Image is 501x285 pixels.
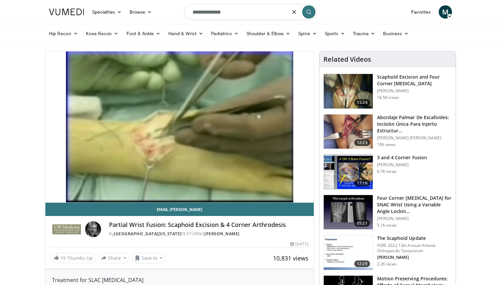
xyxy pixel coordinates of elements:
img: eWNh-8akTAF2kj8X4xMDoxOjAwMTt5zx.150x105_q85_crop-smart_upscale.jpg [324,195,373,230]
span: 05:21 [354,220,370,227]
a: Sports [321,27,349,40]
a: 12:23 Abordaje Palmar De Escafoides: Incisión Única Para Injerto Estructur… [PERSON_NAME] [PERSON... [323,114,452,149]
a: Business [379,27,413,40]
p: [PERSON_NAME] [377,216,452,221]
img: 3182e4dd-acc3-4f2a-91f3-8a5c0f05b614.150x105_q85_crop-smart_upscale.jpg [324,155,373,189]
a: Spine [294,27,320,40]
a: Hand & Wrist [164,27,207,40]
div: Treatment for SLAC [MEDICAL_DATA] [52,276,307,284]
h3: Four Corner [MEDICAL_DATA] for SNAC Wrist Using a Variable Angle Lockin… [377,195,452,215]
span: 10,831 views [273,254,308,262]
span: 19 [60,255,66,261]
p: 16.5K views [377,95,399,100]
p: FORE 2022 13th Annual Atlanta Orthopaedic Symposium [377,243,452,253]
h3: The Scaphoid Update [377,235,452,242]
a: 19 Thumbs Up [51,253,96,263]
a: 13:24 Scaphoid Excision and Four Corner [MEDICAL_DATA] [PERSON_NAME] 16.5K views [323,74,452,109]
a: [GEOGRAPHIC_DATA][US_STATE] [114,231,182,237]
img: cb738765-3e23-4720-ae9d-3bca29024d45.150x105_q85_crop-smart_upscale.jpg [324,235,373,270]
div: [DATE] [290,241,308,247]
h4: Partial Wrist Fusion: Scaphoid Excision & 4 Corner Arthrodesis [109,221,308,229]
img: scaphoid_excision_four_corner1_100004860_3.jpg.150x105_q85_crop-smart_upscale.jpg [324,74,373,108]
img: Avatar [85,221,101,237]
p: 5.1K views [377,223,397,228]
a: Pediatrics [207,27,243,40]
img: 4243dd78-41f8-479f-aea7-f14fc657eb0e.150x105_q85_crop-smart_upscale.jpg [324,114,373,149]
p: [PERSON_NAME] [377,88,452,94]
h3: 3 and 4 Corner Fusion [377,154,427,161]
span: 12:29 [354,260,370,267]
input: Search topics, interventions [184,4,317,20]
p: [PERSON_NAME] [377,162,427,168]
img: University of Washington [51,221,83,237]
a: Foot & Ankle [123,27,165,40]
a: Email [PERSON_NAME] [45,203,314,216]
a: Shoulder & Elbow [243,27,294,40]
a: 12:29 The Scaphoid Update FORE 2022 13th Annual Atlanta Orthopaedic Symposium [PERSON_NAME] 2.2K ... [323,235,452,270]
a: 05:21 Four Corner [MEDICAL_DATA] for SNAC Wrist Using a Variable Angle Lockin… [PERSON_NAME] 5.1K... [323,195,452,230]
a: Hip Recon [45,27,82,40]
span: 17:16 [354,180,370,186]
button: Save to [132,253,166,263]
a: [PERSON_NAME] [204,231,240,237]
p: 2.2K views [377,261,397,267]
div: By FEATURING [109,231,308,237]
a: Knee Recon [82,27,123,40]
h3: Abordaje Palmar De Escafoides: Incisión Única Para Injerto Estructur… [377,114,452,134]
p: [PERSON_NAME] [377,255,452,260]
a: M [439,5,452,19]
img: VuMedi Logo [49,9,84,15]
video-js: Video Player [45,51,314,203]
a: Browse [126,5,156,19]
h3: Scaphoid Excision and Four Corner [MEDICAL_DATA] [377,74,452,87]
button: Share [98,253,129,263]
a: Favorites [407,5,435,19]
a: Trauma [349,27,379,40]
a: 17:16 3 and 4 Corner Fusion [PERSON_NAME] 6.7K views [323,154,452,189]
a: Specialties [88,5,126,19]
p: 6.7K views [377,169,397,174]
h4: Related Videos [323,55,371,63]
span: 13:24 [354,99,370,106]
p: [PERSON_NAME] [PERSON_NAME] [377,135,452,141]
span: 12:23 [354,139,370,146]
p: 196 views [377,142,396,147]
